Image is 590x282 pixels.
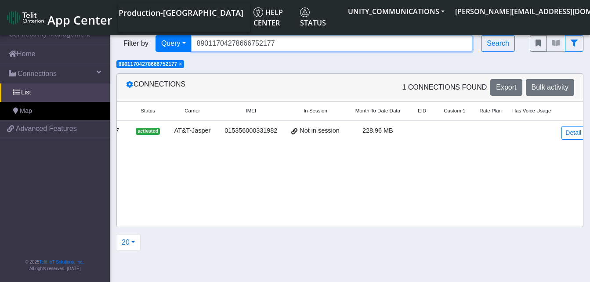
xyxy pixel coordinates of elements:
[185,107,200,115] span: Carrier
[526,79,574,96] button: Bulk activity
[300,7,326,28] span: Status
[40,260,83,264] a: Telit IoT Solutions, Inc.
[561,126,585,140] a: Detail
[444,107,465,115] span: Custom 1
[253,7,263,17] img: knowledge.svg
[116,234,141,251] button: 20
[223,126,279,136] div: 015356000331982
[532,83,568,91] span: Bulk activity
[20,106,32,116] span: Map
[300,126,339,136] span: Not in session
[512,107,551,115] span: Has Voice Usage
[496,83,516,91] span: Export
[355,107,400,115] span: Month To Date Data
[21,88,31,98] span: List
[479,107,502,115] span: Rate Plan
[118,4,243,21] a: Your current platform instance
[191,35,473,52] input: Search...
[119,79,350,96] div: Connections
[481,35,515,52] button: Search
[300,7,310,17] img: status.svg
[47,12,112,28] span: App Center
[136,128,160,135] span: activated
[343,4,450,19] button: UNITY_COMMUNICATIONS
[7,8,111,27] a: App Center
[530,35,583,52] div: fitlers menu
[179,61,182,67] span: ×
[7,11,44,25] img: logo-telit-cinterion-gw-new.png
[141,107,155,115] span: Status
[116,38,156,49] span: Filter by
[490,79,522,96] button: Export
[119,7,243,18] span: Production-[GEOGRAPHIC_DATA]
[156,35,192,52] button: Query
[172,126,212,136] div: AT&T-Jasper
[253,7,283,28] span: Help center
[362,127,393,134] span: 228.96 MB
[402,82,487,93] span: 1 Connections found
[250,4,297,32] a: Help center
[119,61,177,67] span: 89011704278666752177
[179,61,182,67] button: Close
[418,107,426,115] span: EID
[16,123,77,134] span: Advanced Features
[297,4,343,32] a: Status
[304,107,327,115] span: In Session
[18,69,57,79] span: Connections
[246,107,256,115] span: IMEI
